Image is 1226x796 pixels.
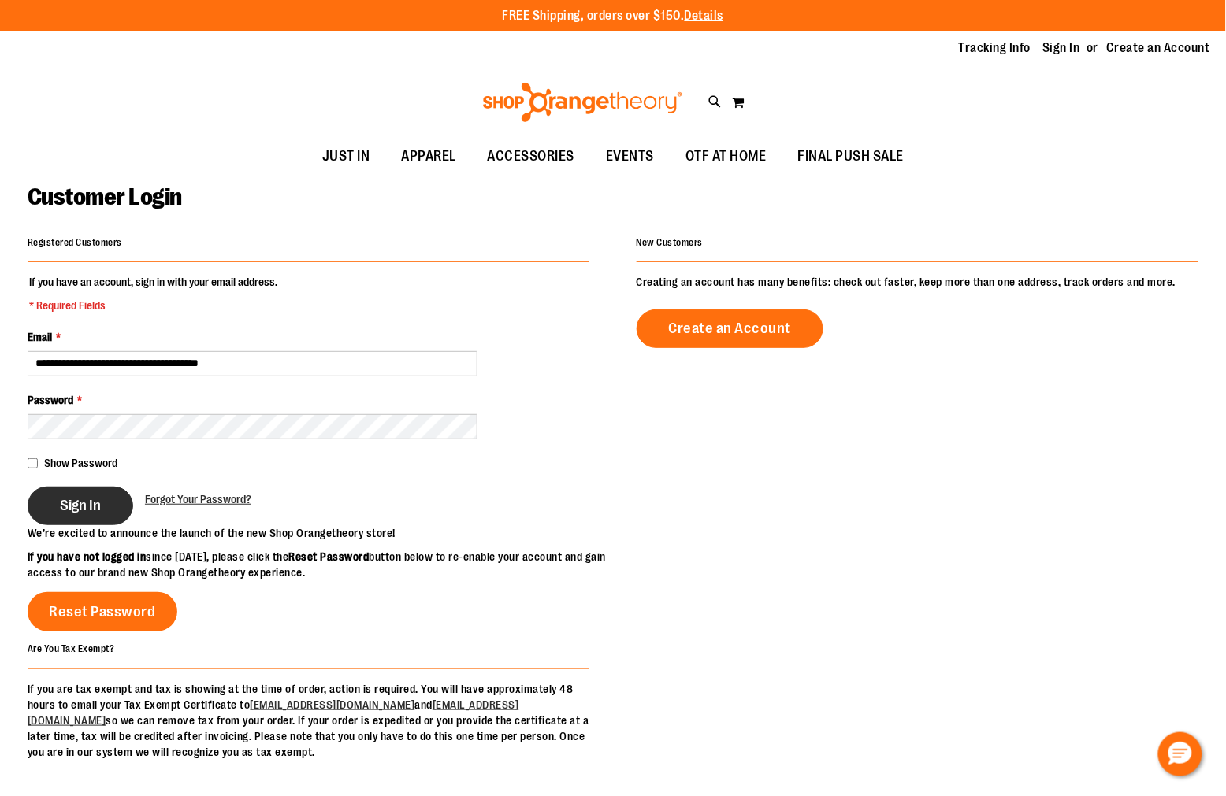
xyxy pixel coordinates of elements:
[29,298,277,313] span: * Required Fields
[637,237,704,248] strong: New Customers
[782,139,920,175] a: FINAL PUSH SALE
[306,139,386,175] a: JUST IN
[472,139,591,175] a: ACCESSORIES
[28,550,147,563] strong: If you have not logged in
[401,139,456,174] span: APPAREL
[60,497,101,514] span: Sign In
[685,139,767,174] span: OTF AT HOME
[28,549,613,580] p: since [DATE], please click the button below to re-enable your account and gain access to our bran...
[637,309,824,348] a: Create an Account
[28,525,613,541] p: We’re excited to announce the launch of the new Shop Orangetheory store!
[669,320,792,337] span: Create an Account
[1107,39,1211,57] a: Create an Account
[670,139,782,175] a: OTF AT HOME
[1158,732,1202,776] button: Hello, have a question? Let’s chat.
[590,139,670,175] a: EVENTS
[145,491,251,507] a: Forgot Your Password?
[28,592,177,631] a: Reset Password
[28,183,182,210] span: Customer Login
[50,603,156,620] span: Reset Password
[503,7,724,25] p: FREE Shipping, orders over $150.
[28,394,73,406] span: Password
[28,274,279,313] legend: If you have an account, sign in with your email address.
[1043,39,1081,57] a: Sign In
[28,681,589,760] p: If you are tax exempt and tax is showing at the time of order, action is required. You will have ...
[28,331,52,343] span: Email
[481,83,685,122] img: Shop Orangetheory
[637,274,1198,290] p: Creating an account has many benefits: check out faster, keep more than one address, track orders...
[251,698,415,711] a: [EMAIL_ADDRESS][DOMAIN_NAME]
[44,457,117,469] span: Show Password
[606,139,654,174] span: EVENTS
[798,139,905,174] span: FINAL PUSH SALE
[322,139,370,174] span: JUST IN
[385,139,472,175] a: APPAREL
[488,139,575,174] span: ACCESSORIES
[28,487,133,525] button: Sign In
[685,9,724,23] a: Details
[28,643,115,654] strong: Are You Tax Exempt?
[28,237,122,248] strong: Registered Customers
[145,493,251,505] span: Forgot Your Password?
[289,550,370,563] strong: Reset Password
[959,39,1031,57] a: Tracking Info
